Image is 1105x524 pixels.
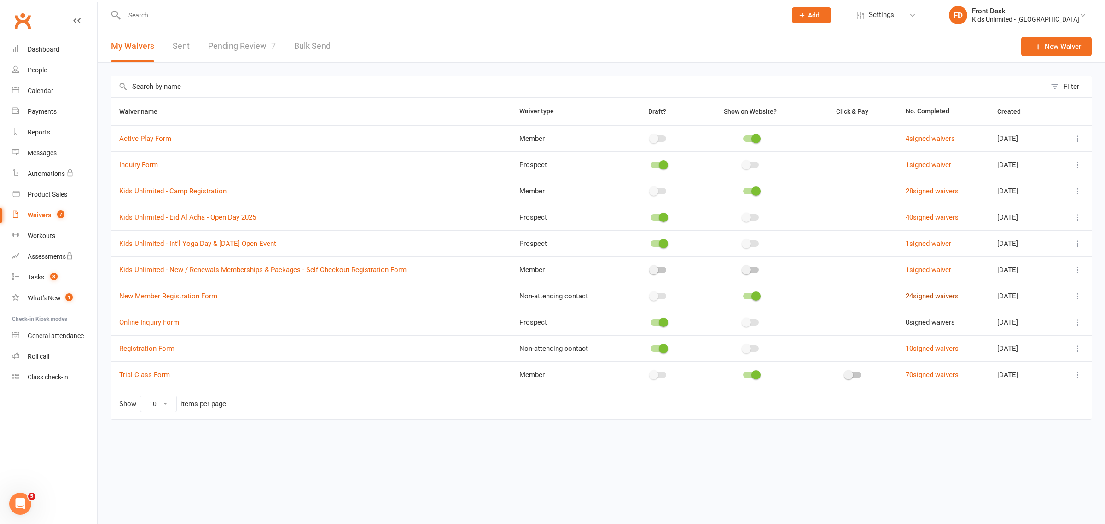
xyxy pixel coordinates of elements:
[897,98,989,125] th: No. Completed
[65,293,73,301] span: 1
[12,81,97,101] a: Calendar
[28,191,67,198] div: Product Sales
[906,134,955,143] a: 4signed waivers
[28,253,73,260] div: Assessments
[180,400,226,408] div: items per page
[111,76,1046,97] input: Search by name
[208,30,276,62] a: Pending Review7
[906,266,951,274] a: 1signed waiver
[511,283,623,309] td: Non-attending contact
[989,361,1055,388] td: [DATE]
[511,256,623,283] td: Member
[50,273,58,280] span: 3
[119,108,168,115] span: Waiver name
[12,60,97,81] a: People
[511,361,623,388] td: Member
[906,161,951,169] a: 1signed waiver
[119,239,276,248] a: Kids Unlimited - Int'l Yoga Day & [DATE] Open Event
[906,371,959,379] a: 70signed waivers
[28,46,59,53] div: Dashboard
[122,9,780,22] input: Search...
[1046,76,1092,97] button: Filter
[511,204,623,230] td: Prospect
[997,108,1031,115] span: Created
[989,283,1055,309] td: [DATE]
[648,108,666,115] span: Draft?
[715,106,787,117] button: Show on Website?
[972,15,1079,23] div: Kids Unlimited - [GEOGRAPHIC_DATA]
[12,346,97,367] a: Roll call
[1021,37,1092,56] a: New Waiver
[511,98,623,125] th: Waiver type
[12,39,97,60] a: Dashboard
[28,128,50,136] div: Reports
[989,335,1055,361] td: [DATE]
[11,9,34,32] a: Clubworx
[869,5,894,25] span: Settings
[28,493,35,500] span: 5
[119,396,226,412] div: Show
[12,101,97,122] a: Payments
[640,106,676,117] button: Draft?
[989,204,1055,230] td: [DATE]
[12,246,97,267] a: Assessments
[906,187,959,195] a: 28signed waivers
[12,163,97,184] a: Automations
[271,41,276,51] span: 7
[28,294,61,302] div: What's New
[12,288,97,309] a: What's New1
[12,367,97,388] a: Class kiosk mode
[111,30,154,62] button: My Waivers
[836,108,868,115] span: Click & Pay
[989,178,1055,204] td: [DATE]
[119,266,407,274] a: Kids Unlimited - New / Renewals Memberships & Packages - Self Checkout Registration Form
[12,184,97,205] a: Product Sales
[511,335,623,361] td: Non-attending contact
[808,12,820,19] span: Add
[28,211,51,219] div: Waivers
[511,125,623,151] td: Member
[989,230,1055,256] td: [DATE]
[906,318,955,326] span: 0 signed waivers
[989,309,1055,335] td: [DATE]
[57,210,64,218] span: 7
[119,161,158,169] a: Inquiry Form
[989,125,1055,151] td: [DATE]
[28,149,57,157] div: Messages
[119,213,256,221] a: Kids Unlimited - Eid Al Adha - Open Day 2025
[906,344,959,353] a: 10signed waivers
[28,232,55,239] div: Workouts
[997,106,1031,117] button: Created
[28,332,84,339] div: General attendance
[119,292,217,300] a: New Member Registration Form
[12,326,97,346] a: General attendance kiosk mode
[972,7,1079,15] div: Front Desk
[792,7,831,23] button: Add
[173,30,190,62] a: Sent
[28,170,65,177] div: Automations
[906,239,951,248] a: 1signed waiver
[28,353,49,360] div: Roll call
[28,274,44,281] div: Tasks
[12,226,97,246] a: Workouts
[28,108,57,115] div: Payments
[511,230,623,256] td: Prospect
[294,30,331,62] a: Bulk Send
[119,134,171,143] a: Active Play Form
[949,6,967,24] div: FD
[989,151,1055,178] td: [DATE]
[28,66,47,74] div: People
[989,256,1055,283] td: [DATE]
[12,205,97,226] a: Waivers 7
[9,493,31,515] iframe: Intercom live chat
[28,87,53,94] div: Calendar
[119,106,168,117] button: Waiver name
[828,106,878,117] button: Click & Pay
[28,373,68,381] div: Class check-in
[12,122,97,143] a: Reports
[724,108,777,115] span: Show on Website?
[1064,81,1079,92] div: Filter
[119,318,179,326] a: Online Inquiry Form
[119,187,227,195] a: Kids Unlimited - Camp Registration
[12,143,97,163] a: Messages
